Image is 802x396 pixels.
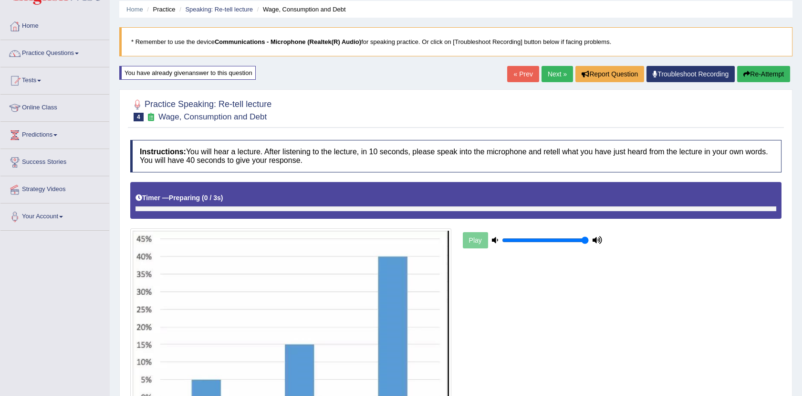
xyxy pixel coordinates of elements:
li: Practice [145,5,175,14]
a: Online Class [0,95,109,118]
b: Instructions: [140,148,186,156]
a: Tests [0,67,109,91]
a: Home [126,6,143,13]
a: Your Account [0,203,109,227]
b: Preparing [169,194,200,202]
b: ) [221,194,223,202]
a: « Prev [507,66,539,82]
small: Wage, Consumption and Debt [158,112,267,121]
blockquote: * Remember to use the device for speaking practice. Or click on [Troubleshoot Recording] button b... [119,27,792,56]
h5: Timer — [135,194,223,202]
b: Communications - Microphone (Realtek(R) Audio) [215,38,361,45]
h2: Practice Speaking: Re-tell lecture [130,97,271,121]
b: 0 / 3s [204,194,221,202]
div: You have already given answer to this question [119,66,256,80]
small: Exam occurring question [146,113,156,122]
a: Success Stories [0,149,109,173]
button: Report Question [575,66,644,82]
h4: You will hear a lecture. After listening to the lecture, in 10 seconds, please speak into the mic... [130,140,781,172]
span: 4 [134,113,144,121]
a: Strategy Videos [0,176,109,200]
a: Practice Questions [0,40,109,64]
a: Speaking: Re-tell lecture [185,6,253,13]
a: Troubleshoot Recording [646,66,735,82]
a: Predictions [0,122,109,146]
b: ( [202,194,204,202]
a: Next » [542,66,573,82]
a: Home [0,13,109,37]
li: Wage, Consumption and Debt [255,5,346,14]
button: Re-Attempt [737,66,790,82]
